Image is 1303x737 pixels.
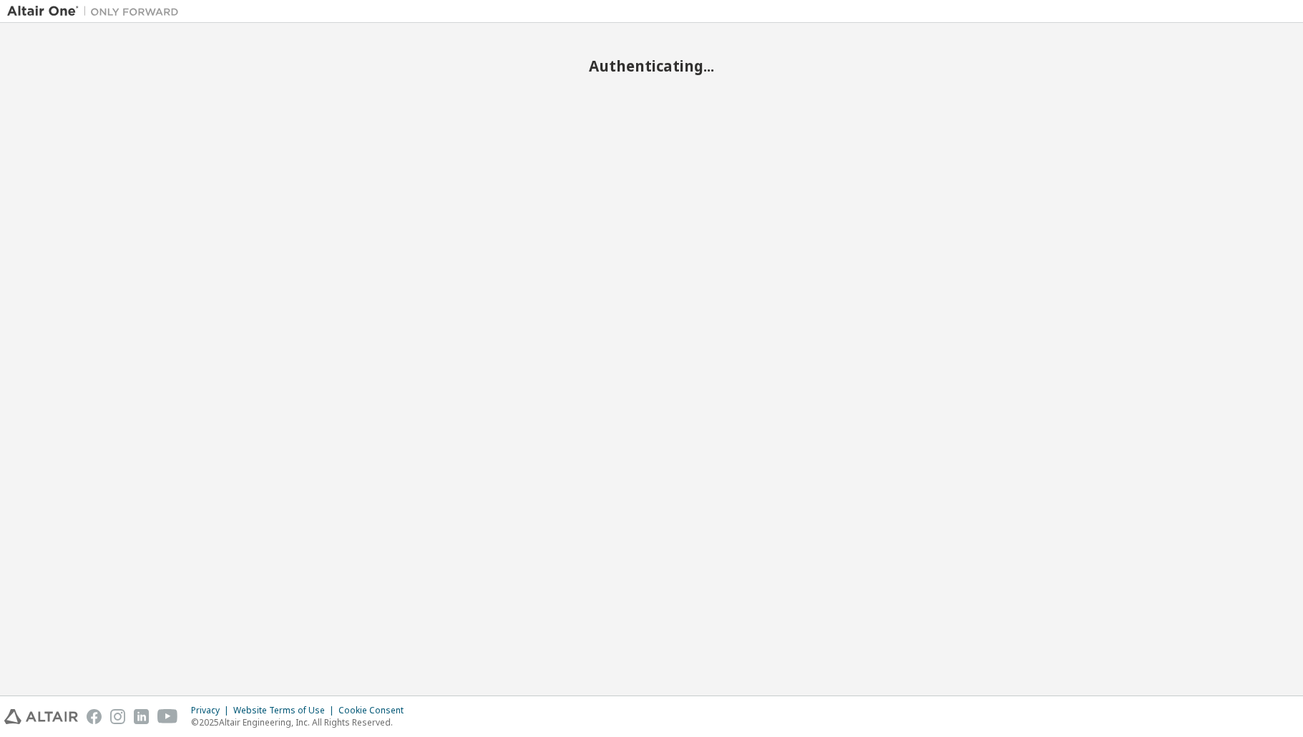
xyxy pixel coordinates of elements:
img: youtube.svg [157,709,178,724]
div: Cookie Consent [338,705,412,716]
p: © 2025 Altair Engineering, Inc. All Rights Reserved. [191,716,412,728]
img: Altair One [7,4,186,19]
img: instagram.svg [110,709,125,724]
img: facebook.svg [87,709,102,724]
img: altair_logo.svg [4,709,78,724]
h2: Authenticating... [7,57,1296,75]
div: Website Terms of Use [233,705,338,716]
img: linkedin.svg [134,709,149,724]
div: Privacy [191,705,233,716]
